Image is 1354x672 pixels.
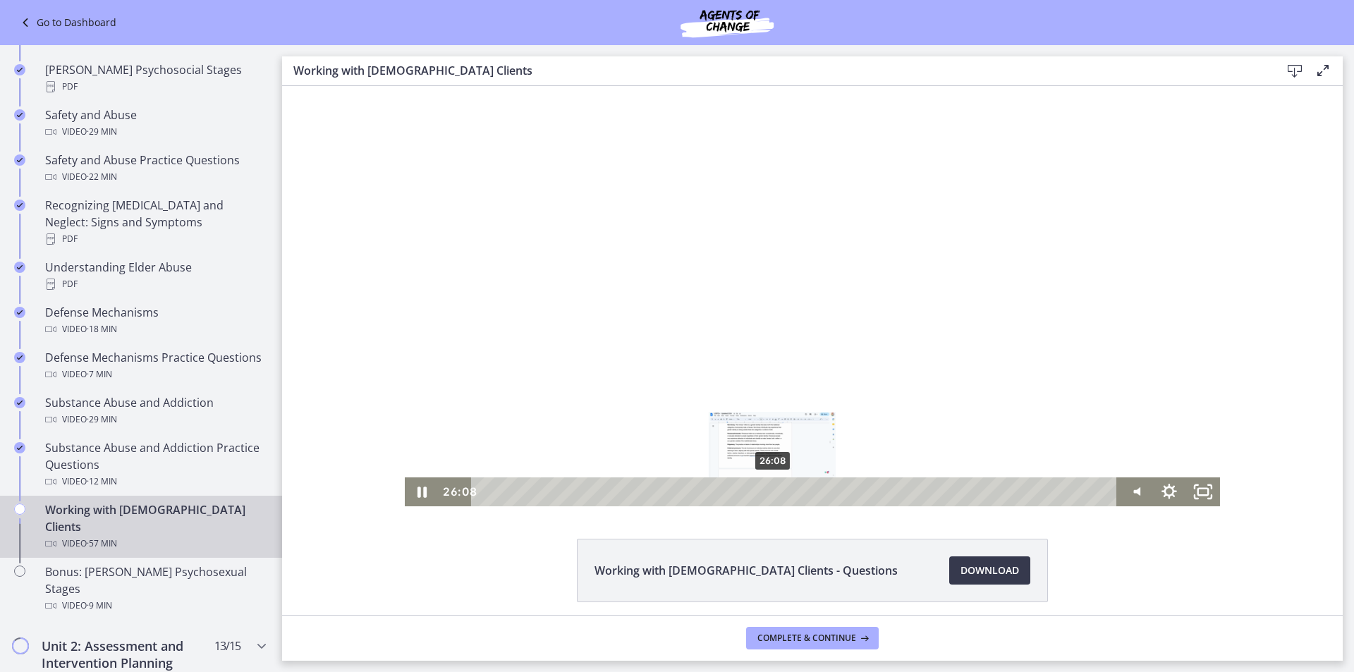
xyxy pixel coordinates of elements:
[87,473,117,490] span: · 12 min
[949,556,1030,585] a: Download
[87,411,117,428] span: · 29 min
[14,64,25,75] i: Completed
[87,535,117,552] span: · 57 min
[45,501,265,552] div: Working with [DEMOGRAPHIC_DATA] Clients
[293,62,1258,79] h3: Working with [DEMOGRAPHIC_DATA] Clients
[45,597,265,614] div: Video
[904,391,938,420] button: Fullscreen
[14,154,25,166] i: Completed
[45,411,265,428] div: Video
[14,307,25,318] i: Completed
[45,366,265,383] div: Video
[45,349,265,383] div: Defense Mechanisms Practice Questions
[14,352,25,363] i: Completed
[45,394,265,428] div: Substance Abuse and Addiction
[45,473,265,490] div: Video
[87,366,112,383] span: · 7 min
[14,262,25,273] i: Completed
[45,304,265,338] div: Defense Mechanisms
[45,259,265,293] div: Understanding Elder Abuse
[746,627,879,649] button: Complete & continue
[960,562,1019,579] span: Download
[870,391,904,420] button: Show settings menu
[14,200,25,211] i: Completed
[17,14,116,31] a: Go to Dashboard
[45,563,265,614] div: Bonus: [PERSON_NAME] Psychosexual Stages
[87,169,117,185] span: · 22 min
[87,321,117,338] span: · 18 min
[642,6,812,39] img: Agents of Change
[757,633,856,644] span: Complete & continue
[45,535,265,552] div: Video
[14,109,25,121] i: Completed
[45,231,265,248] div: PDF
[45,276,265,293] div: PDF
[14,397,25,408] i: Completed
[45,439,265,490] div: Substance Abuse and Addiction Practice Questions
[45,78,265,95] div: PDF
[45,197,265,248] div: Recognizing [MEDICAL_DATA] and Neglect: Signs and Symptoms
[45,106,265,140] div: Safety and Abuse
[214,637,240,654] span: 13 / 15
[45,169,265,185] div: Video
[836,391,870,420] button: Mute
[45,321,265,338] div: Video
[45,61,265,95] div: [PERSON_NAME] Psychosocial Stages
[14,442,25,453] i: Completed
[594,562,898,579] span: Working with [DEMOGRAPHIC_DATA] Clients - Questions
[45,123,265,140] div: Video
[87,123,117,140] span: · 29 min
[42,637,214,671] h2: Unit 2: Assessment and Intervention Planning
[87,597,112,614] span: · 9 min
[45,152,265,185] div: Safety and Abuse Practice Questions
[282,86,1343,506] iframe: Video Lesson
